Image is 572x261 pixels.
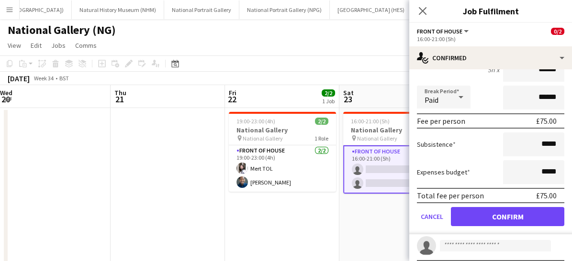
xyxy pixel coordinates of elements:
span: 16:00-21:00 (5h) [351,118,390,125]
span: Front of House [417,28,462,35]
button: Natural History Museum (NHM) [72,0,164,19]
a: Edit [27,39,45,52]
span: 21 [113,94,126,105]
span: 22 [227,94,236,105]
h3: Job Fulfilment [409,5,572,17]
span: Comms [75,41,97,50]
span: Paid [425,95,438,105]
button: [GEOGRAPHIC_DATA] (HES) [330,0,413,19]
span: 1 Role [314,135,328,142]
span: Fri [229,88,236,97]
button: Cancel [417,207,447,226]
label: Subsistence [417,140,456,149]
span: View [8,41,21,50]
div: 16:00-21:00 (5h) [417,35,564,43]
div: [DATE] [8,74,30,83]
div: Total fee per person [417,191,484,200]
button: Front of House [417,28,470,35]
span: 2/2 [322,89,335,97]
span: Jobs [51,41,66,50]
app-card-role: Front of House0/216:00-21:00 (5h) [343,145,450,194]
h1: National Gallery (NG) [8,23,116,37]
span: National Gallery [243,135,283,142]
span: Sat [343,88,354,97]
span: 23 [342,94,354,105]
label: Expenses budget [417,168,470,176]
div: Confirmed [409,46,572,69]
app-job-card: 19:00-23:00 (4h)2/2National Gallery National Gallery1 RoleFront of House2/219:00-23:00 (4h)Mert T... [229,112,336,192]
button: National Portrait Gallery [164,0,239,19]
h3: National Gallery [343,126,450,134]
a: View [4,39,25,52]
div: Fee per person [417,116,465,126]
span: National Gallery [357,135,397,142]
span: 19:00-23:00 (4h) [236,118,275,125]
a: Comms [71,39,101,52]
span: 2/2 [315,118,328,125]
div: BST [59,75,69,82]
span: Week 34 [32,75,56,82]
div: £75.00 [536,116,557,126]
div: 5h x [488,65,499,74]
div: £75.00 [536,191,557,200]
app-job-card: 16:00-21:00 (5h)0/2National Gallery National Gallery1 RoleFront of House0/216:00-21:00 (5h) [343,112,450,194]
app-card-role: Front of House2/219:00-23:00 (4h)Mert TOL[PERSON_NAME] [229,145,336,192]
span: Edit [31,41,42,50]
span: Thu [114,88,126,97]
button: National Portrait Gallery (NPG) [239,0,330,19]
h3: National Gallery [229,126,336,134]
a: Jobs [47,39,69,52]
div: 1 Job [322,98,335,105]
span: 0/2 [551,28,564,35]
button: Confirm [451,207,564,226]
